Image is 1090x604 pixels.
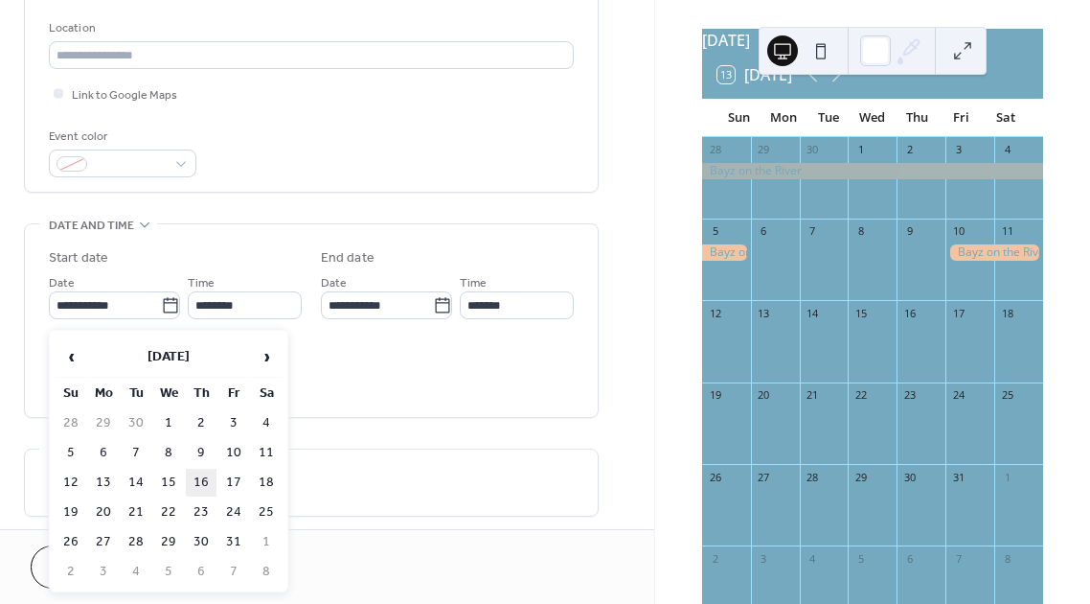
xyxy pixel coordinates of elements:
td: 3 [218,409,249,437]
td: 25 [251,499,282,526]
td: 30 [121,409,151,437]
td: 31 [218,528,249,556]
div: 7 [806,224,820,239]
td: 7 [218,558,249,586]
td: 8 [153,439,184,467]
td: 23 [186,499,216,526]
div: 29 [853,470,868,484]
div: 6 [757,224,771,239]
td: 11 [251,439,282,467]
td: 15 [153,469,184,497]
div: Start date [49,248,108,268]
div: Bayz on the River [702,244,751,261]
td: 29 [88,409,119,437]
div: 2 [708,551,722,566]
th: We [153,380,184,407]
td: 5 [56,439,86,467]
div: Bayz on the River [702,163,1043,179]
div: 29 [757,143,771,157]
div: End date [321,248,375,268]
td: 28 [56,409,86,437]
div: 30 [902,470,917,484]
div: 25 [1000,388,1014,403]
div: Sun [717,99,761,137]
button: Cancel [31,546,148,589]
span: Time [188,273,215,293]
th: Tu [121,380,151,407]
td: 6 [88,439,119,467]
td: 6 [186,558,216,586]
th: Th [186,380,216,407]
div: 22 [853,388,868,403]
div: 2 [902,143,917,157]
th: Mo [88,380,119,407]
div: 26 [708,470,722,484]
div: 4 [1000,143,1014,157]
div: Event color [49,127,193,147]
span: Link to Google Maps [72,85,177,105]
div: 10 [951,224,965,239]
span: Date and time [49,216,134,236]
div: 24 [951,388,965,403]
div: 28 [708,143,722,157]
th: Sa [251,380,282,407]
td: 24 [218,499,249,526]
td: 8 [251,558,282,586]
div: 20 [757,388,771,403]
td: 12 [56,469,86,497]
td: 13 [88,469,119,497]
span: ‹ [57,337,85,376]
td: 5 [153,558,184,586]
span: › [252,337,281,376]
td: 2 [186,409,216,437]
div: 28 [806,470,820,484]
div: 7 [951,551,965,566]
td: 16 [186,469,216,497]
div: 6 [902,551,917,566]
div: 19 [708,388,722,403]
div: Mon [761,99,806,137]
td: 1 [251,528,282,556]
div: Sat [984,99,1028,137]
td: 20 [88,499,119,526]
div: 4 [806,551,820,566]
span: Time [460,273,487,293]
div: 31 [951,470,965,484]
td: 22 [153,499,184,526]
div: 8 [853,224,868,239]
div: Wed [851,99,895,137]
div: 18 [1000,306,1014,320]
td: 30 [186,528,216,556]
div: 5 [708,224,722,239]
span: Date [49,273,75,293]
td: 29 [153,528,184,556]
div: 14 [806,306,820,320]
button: 13[DATE] [711,61,799,88]
th: [DATE] [88,337,249,378]
div: 23 [902,388,917,403]
div: Fri [939,99,983,137]
td: 4 [121,558,151,586]
td: 28 [121,528,151,556]
div: 15 [853,306,868,320]
div: 17 [951,306,965,320]
div: 21 [806,388,820,403]
div: Bayz on the River [945,244,1043,261]
div: Location [49,18,570,38]
td: 17 [218,469,249,497]
div: 16 [902,306,917,320]
td: 19 [56,499,86,526]
div: 3 [951,143,965,157]
span: Date [321,273,347,293]
div: [DATE] [702,29,1043,52]
td: 18 [251,469,282,497]
th: Su [56,380,86,407]
td: 4 [251,409,282,437]
td: 1 [153,409,184,437]
div: 11 [1000,224,1014,239]
td: 3 [88,558,119,586]
div: 12 [708,306,722,320]
div: 1 [1000,470,1014,484]
td: 26 [56,528,86,556]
